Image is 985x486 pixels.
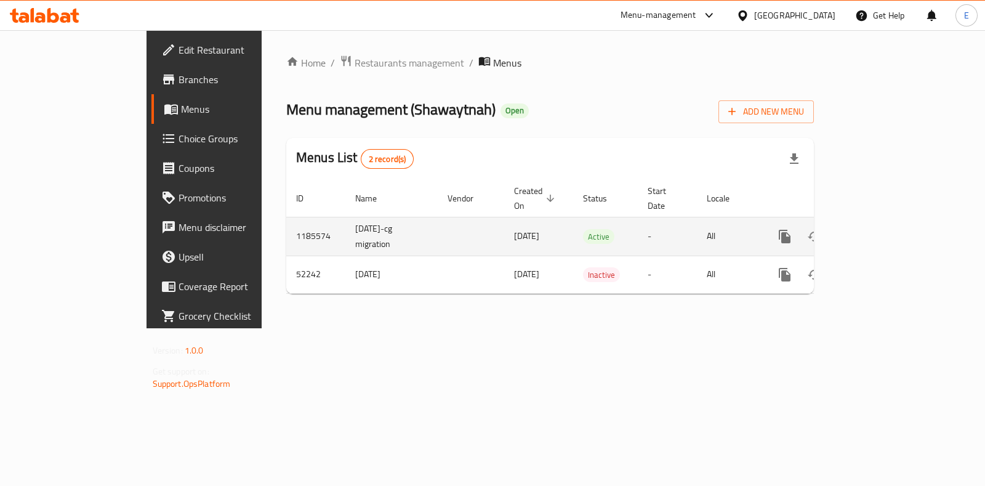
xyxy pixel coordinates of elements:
[770,222,800,251] button: more
[151,301,311,331] a: Grocery Checklist
[286,55,814,71] nav: breadcrumb
[514,266,539,282] span: [DATE]
[151,213,311,242] a: Menu disclaimer
[179,161,301,176] span: Coupons
[179,309,301,323] span: Grocery Checklist
[151,242,311,272] a: Upsell
[779,144,809,174] div: Export file
[800,222,829,251] button: Change Status
[179,249,301,264] span: Upsell
[493,55,521,70] span: Menus
[448,191,489,206] span: Vendor
[179,220,301,235] span: Menu disclaimer
[355,191,393,206] span: Name
[800,260,829,290] button: Change Status
[514,184,558,213] span: Created On
[286,217,345,256] td: 1185574
[151,65,311,94] a: Branches
[760,180,898,217] th: Actions
[583,230,614,244] span: Active
[345,256,438,293] td: [DATE]
[964,9,969,22] span: E
[296,191,320,206] span: ID
[179,279,301,294] span: Coverage Report
[361,149,414,169] div: Total records count
[340,55,464,71] a: Restaurants management
[151,35,311,65] a: Edit Restaurant
[770,260,800,290] button: more
[286,256,345,293] td: 52242
[514,228,539,244] span: [DATE]
[583,191,623,206] span: Status
[583,267,620,282] div: Inactive
[355,55,464,70] span: Restaurants management
[361,153,414,165] span: 2 record(s)
[697,256,760,293] td: All
[153,342,183,358] span: Version:
[151,94,311,124] a: Menus
[179,43,301,57] span: Edit Restaurant
[179,131,301,146] span: Choice Groups
[181,102,301,116] span: Menus
[151,124,311,153] a: Choice Groups
[331,55,335,70] li: /
[179,72,301,87] span: Branches
[638,256,697,293] td: -
[286,95,496,123] span: Menu management ( Shawaytnah )
[707,191,746,206] span: Locale
[718,100,814,123] button: Add New Menu
[296,148,414,169] h2: Menus List
[469,55,473,70] li: /
[179,190,301,205] span: Promotions
[286,180,898,294] table: enhanced table
[621,8,696,23] div: Menu-management
[697,217,760,256] td: All
[728,104,804,119] span: Add New Menu
[345,217,438,256] td: [DATE]-cg migration
[648,184,682,213] span: Start Date
[151,272,311,301] a: Coverage Report
[754,9,835,22] div: [GEOGRAPHIC_DATA]
[153,376,231,392] a: Support.OpsPlatform
[583,268,620,282] span: Inactive
[501,105,529,116] span: Open
[153,363,209,379] span: Get support on:
[151,183,311,213] a: Promotions
[583,229,614,244] div: Active
[638,217,697,256] td: -
[501,103,529,118] div: Open
[151,153,311,183] a: Coupons
[185,342,204,358] span: 1.0.0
